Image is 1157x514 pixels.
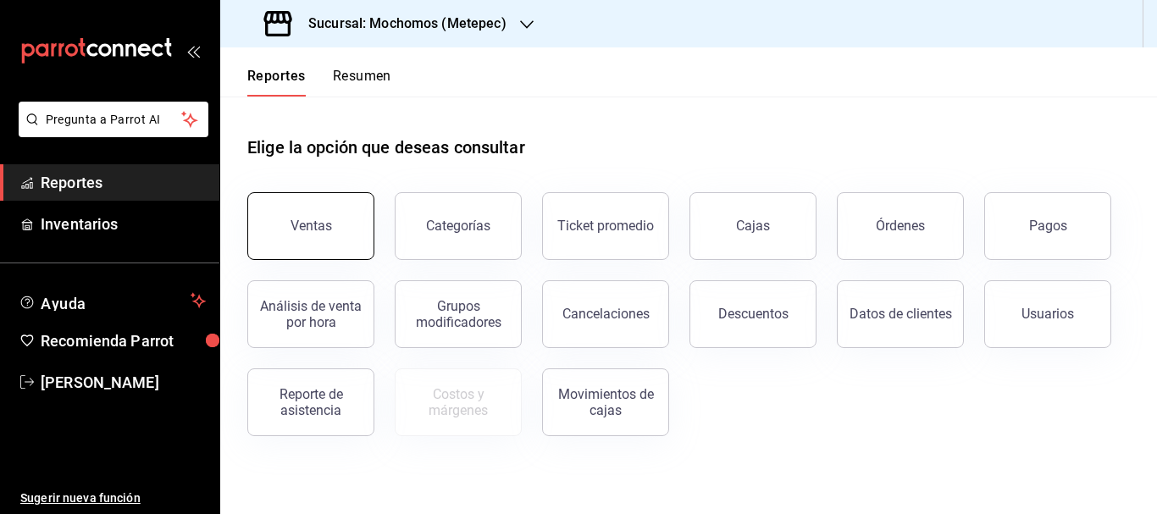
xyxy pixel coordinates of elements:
button: Usuarios [984,280,1111,348]
span: Recomienda Parrot [41,329,206,352]
div: navigation tabs [247,68,391,97]
button: Categorías [395,192,522,260]
button: Reportes [247,68,306,97]
div: Pagos [1029,218,1067,234]
span: Pregunta a Parrot AI [46,111,182,129]
button: Pregunta a Parrot AI [19,102,208,137]
button: Pagos [984,192,1111,260]
div: Cajas [736,218,770,234]
span: Reportes [41,171,206,194]
span: Inventarios [41,213,206,235]
div: Movimientos de cajas [553,386,658,418]
a: Pregunta a Parrot AI [12,123,208,141]
button: Cancelaciones [542,280,669,348]
span: Sugerir nueva función [20,489,206,507]
div: Usuarios [1021,306,1074,322]
button: Análisis de venta por hora [247,280,374,348]
button: Ventas [247,192,374,260]
div: Cancelaciones [562,306,650,322]
div: Datos de clientes [850,306,952,322]
div: Reporte de asistencia [258,386,363,418]
button: Ticket promedio [542,192,669,260]
h3: Sucursal: Mochomos (Metepec) [295,14,507,34]
div: Grupos modificadores [406,298,511,330]
button: Datos de clientes [837,280,964,348]
button: Grupos modificadores [395,280,522,348]
button: open_drawer_menu [186,44,200,58]
div: Ticket promedio [557,218,654,234]
span: Ayuda [41,290,184,311]
button: Descuentos [689,280,817,348]
div: Categorías [426,218,490,234]
button: Órdenes [837,192,964,260]
span: [PERSON_NAME] [41,371,206,394]
div: Costos y márgenes [406,386,511,418]
h1: Elige la opción que deseas consultar [247,135,525,160]
div: Descuentos [718,306,789,322]
button: Movimientos de cajas [542,368,669,436]
button: Resumen [333,68,391,97]
div: Análisis de venta por hora [258,298,363,330]
div: Ventas [291,218,332,234]
button: Cajas [689,192,817,260]
div: Órdenes [876,218,925,234]
button: Contrata inventarios para ver este reporte [395,368,522,436]
button: Reporte de asistencia [247,368,374,436]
